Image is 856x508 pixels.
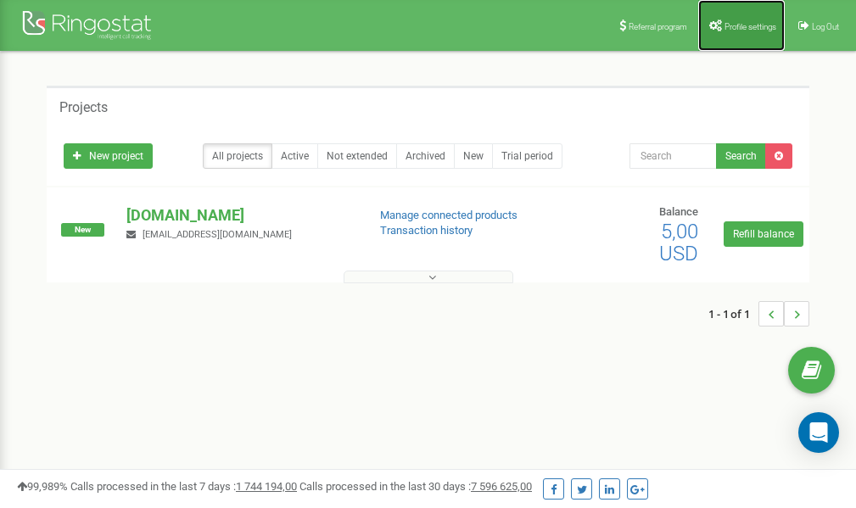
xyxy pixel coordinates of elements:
[629,22,687,31] span: Referral program
[724,221,803,247] a: Refill balance
[396,143,455,169] a: Archived
[716,143,766,169] button: Search
[659,205,698,218] span: Balance
[143,229,292,240] span: [EMAIL_ADDRESS][DOMAIN_NAME]
[454,143,493,169] a: New
[17,480,68,493] span: 99,989%
[203,143,272,169] a: All projects
[236,480,297,493] u: 1 744 194,00
[725,22,776,31] span: Profile settings
[471,480,532,493] u: 7 596 625,00
[61,223,104,237] span: New
[812,22,839,31] span: Log Out
[492,143,562,169] a: Trial period
[659,220,698,265] span: 5,00 USD
[380,224,473,237] a: Transaction history
[64,143,153,169] a: New project
[798,412,839,453] div: Open Intercom Messenger
[708,284,809,343] nav: ...
[70,480,297,493] span: Calls processed in the last 7 days :
[126,204,352,226] p: [DOMAIN_NAME]
[708,301,758,327] span: 1 - 1 of 1
[380,209,518,221] a: Manage connected products
[299,480,532,493] span: Calls processed in the last 30 days :
[629,143,717,169] input: Search
[271,143,318,169] a: Active
[59,100,108,115] h5: Projects
[317,143,397,169] a: Not extended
